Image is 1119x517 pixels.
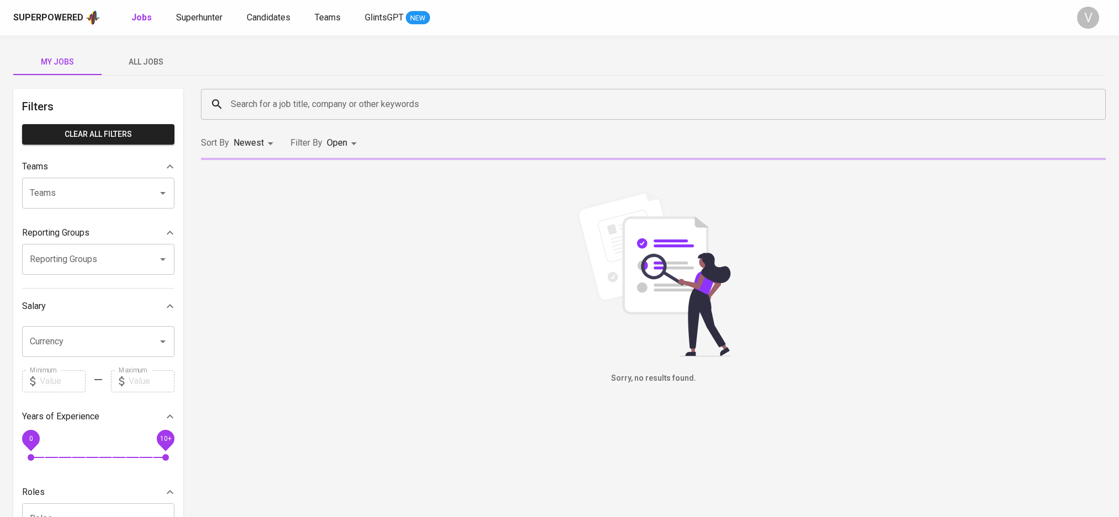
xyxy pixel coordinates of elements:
div: Years of Experience [22,406,174,428]
span: 10+ [160,434,171,442]
h6: Filters [22,98,174,115]
a: Candidates [247,11,293,25]
b: Jobs [131,12,152,23]
p: Newest [234,136,264,150]
img: app logo [86,9,100,26]
div: Teams [22,156,174,178]
span: NEW [406,13,430,24]
span: GlintsGPT [365,12,404,23]
span: Clear All filters [31,127,166,141]
p: Salary [22,300,46,313]
a: Superhunter [176,11,225,25]
img: file_searching.svg [571,191,736,356]
span: 0 [29,434,33,442]
p: Sort By [201,136,229,150]
p: Years of Experience [22,410,99,423]
span: Open [327,137,347,148]
div: Open [327,133,360,153]
span: Teams [315,12,341,23]
h6: Sorry, no results found. [201,372,1106,385]
input: Value [129,370,174,392]
p: Filter By [290,136,322,150]
button: Open [155,334,171,349]
div: Reporting Groups [22,222,174,244]
button: Clear All filters [22,124,174,145]
div: Roles [22,481,174,503]
div: Newest [234,133,277,153]
p: Roles [22,486,45,499]
span: Superhunter [176,12,222,23]
a: Teams [315,11,343,25]
a: GlintsGPT NEW [365,11,430,25]
div: V [1077,7,1099,29]
button: Open [155,185,171,201]
input: Value [40,370,86,392]
span: Candidates [247,12,290,23]
p: Teams [22,160,48,173]
div: Salary [22,295,174,317]
span: All Jobs [108,55,183,69]
span: My Jobs [20,55,95,69]
button: Open [155,252,171,267]
div: Superpowered [13,12,83,24]
p: Reporting Groups [22,226,89,239]
a: Superpoweredapp logo [13,9,100,26]
a: Jobs [131,11,154,25]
